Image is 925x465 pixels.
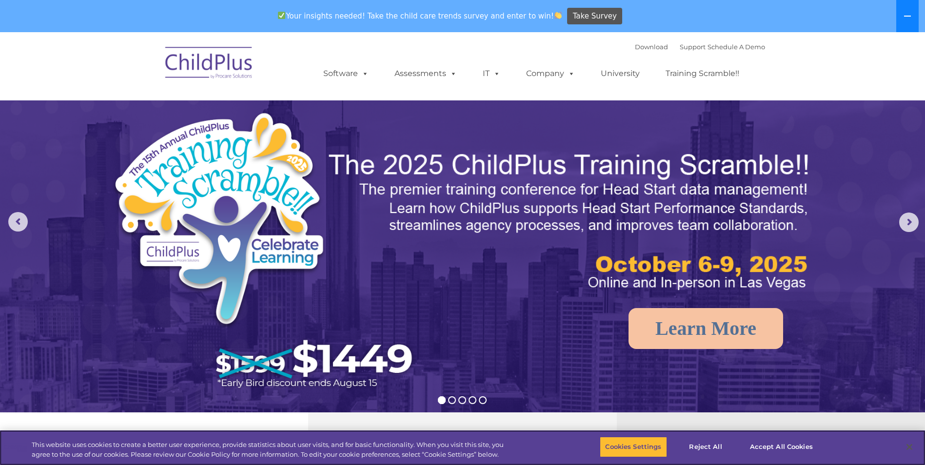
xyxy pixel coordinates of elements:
[899,436,920,458] button: Close
[635,43,765,51] font: |
[314,64,378,83] a: Software
[745,437,818,457] button: Accept All Cookies
[600,437,667,457] button: Cookies Settings
[708,43,765,51] a: Schedule A Demo
[629,308,783,349] a: Learn More
[656,64,749,83] a: Training Scramble!!
[567,8,622,25] a: Take Survey
[32,440,509,459] div: This website uses cookies to create a better user experience, provide statistics about user visit...
[675,437,736,457] button: Reject All
[160,40,258,89] img: ChildPlus by Procare Solutions
[136,104,177,112] span: Phone number
[591,64,649,83] a: University
[573,8,617,25] span: Take Survey
[136,64,165,72] span: Last name
[554,12,562,19] img: 👏
[278,12,285,19] img: ✅
[680,43,706,51] a: Support
[385,64,467,83] a: Assessments
[516,64,585,83] a: Company
[473,64,510,83] a: IT
[635,43,668,51] a: Download
[274,6,566,25] span: Your insights needed! Take the child care trends survey and enter to win!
